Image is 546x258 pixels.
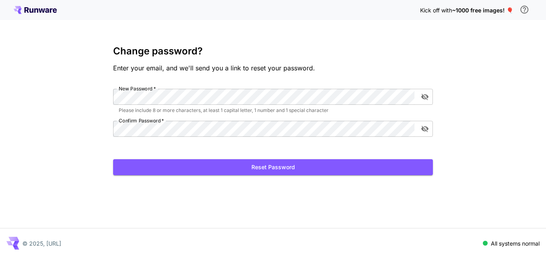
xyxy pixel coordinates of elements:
p: All systems normal [491,239,540,248]
h3: Change password? [113,46,433,57]
span: ~1000 free images! 🎈 [452,7,513,14]
p: Enter your email, and we'll send you a link to reset your password. [113,63,433,73]
button: toggle password visibility [418,122,432,136]
button: toggle password visibility [418,90,432,104]
p: © 2025, [URL] [22,239,61,248]
label: Confirm Password [119,117,164,124]
button: Reset Password [113,159,433,176]
button: In order to qualify for free credit, you need to sign up with a business email address and click ... [516,2,532,18]
label: New Password [119,85,156,92]
span: Kick off with [420,7,452,14]
p: Please include 8 or more characters, at least 1 capital letter, 1 number and 1 special character [119,106,427,114]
